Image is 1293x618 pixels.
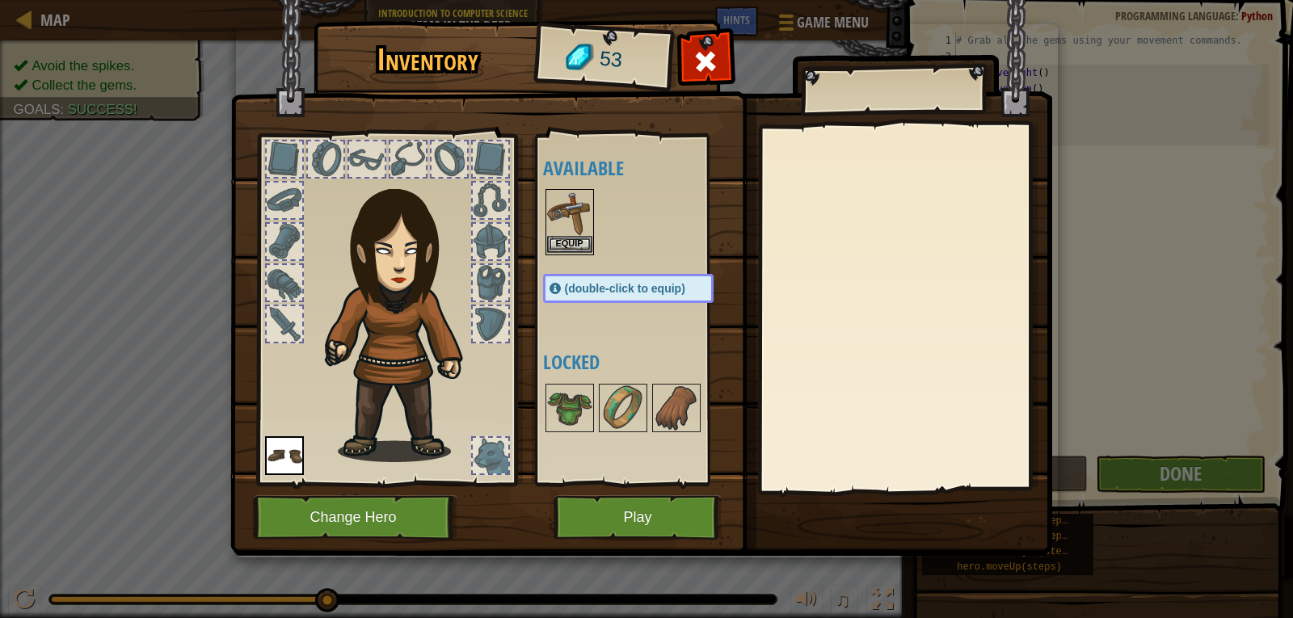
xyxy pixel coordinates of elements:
[598,44,623,75] span: 53
[547,191,592,236] img: portrait.png
[565,282,685,295] span: (double-click to equip)
[265,436,304,475] img: portrait.png
[600,385,646,431] img: portrait.png
[318,165,491,462] img: guardian_hair.png
[543,158,746,179] h4: Available
[547,385,592,431] img: portrait.png
[253,495,458,540] button: Change Hero
[554,495,722,540] button: Play
[547,236,592,253] button: Equip
[543,351,746,372] h4: Locked
[654,385,699,431] img: portrait.png
[325,43,531,77] h1: Inventory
